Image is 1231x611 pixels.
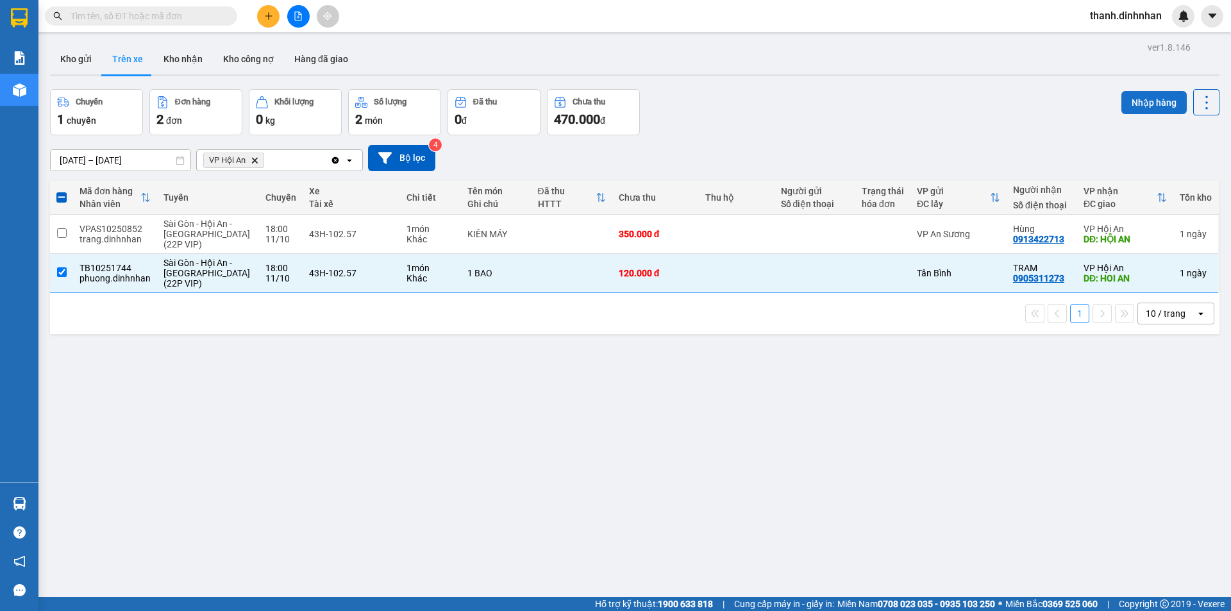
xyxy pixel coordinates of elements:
div: Chưa thu [619,192,692,203]
svg: Clear all [330,155,340,165]
div: 120.000 đ [619,268,692,278]
button: aim [317,5,339,28]
div: Mã đơn hàng [80,186,140,196]
div: hóa đơn [862,199,904,209]
div: Hùng [1013,224,1071,234]
span: 2 [156,112,163,127]
div: Khác [406,234,455,244]
div: DĐ: HOI AN [1084,273,1167,283]
span: Miền Nam [837,597,995,611]
div: Chuyến [265,192,296,203]
div: DĐ: HỘI AN [1084,234,1167,244]
span: thanh.dinhnhan [1080,8,1172,24]
strong: 0708 023 035 - 0935 103 250 [878,599,995,609]
svg: open [344,155,355,165]
div: 0905311273 [1013,273,1064,283]
div: VP nhận [1084,186,1157,196]
span: đ [462,115,467,126]
span: VP Hội An [209,155,246,165]
th: Toggle SortBy [910,181,1007,215]
div: HTTT [538,199,596,209]
input: Selected VP Hội An. [267,154,268,167]
strong: 0369 525 060 [1043,599,1098,609]
span: chuyến [67,115,96,126]
button: Kho gửi [50,44,102,74]
th: Toggle SortBy [73,181,157,215]
div: TB10251744 [80,263,151,273]
div: 1 [1180,229,1212,239]
div: Người nhận [1013,185,1071,195]
span: message [13,584,26,596]
div: Đã thu [473,97,497,106]
button: Kho công nợ [213,44,284,74]
div: Ghi chú [467,199,524,209]
div: Tuyến [163,192,253,203]
button: Chuyến1chuyến [50,89,143,135]
div: ver 1.8.146 [1148,40,1191,54]
span: ⚪️ [998,601,1002,607]
div: 18:00 [265,263,296,273]
img: warehouse-icon [13,497,26,510]
div: 11/10 [265,234,296,244]
div: VP An Sương [917,229,1000,239]
span: đ [600,115,605,126]
div: 1 món [406,263,455,273]
div: trang.dinhnhan [80,234,151,244]
div: 1 [1180,268,1212,278]
div: Số điện thoại [781,199,849,209]
span: Hỗ trợ kỹ thuật: [595,597,713,611]
div: Chi tiết [406,192,455,203]
span: Miền Bắc [1005,597,1098,611]
strong: 1900 633 818 [658,599,713,609]
div: VP Hội An [1084,263,1167,273]
button: Số lượng2món [348,89,441,135]
span: Cung cấp máy in - giấy in: [734,597,834,611]
div: VPAS10250852 [80,224,151,234]
div: 350.000 đ [619,229,692,239]
div: 1 món [406,224,455,234]
div: 0913422713 [1013,234,1064,244]
div: VP Hội An [1084,224,1167,234]
span: search [53,12,62,21]
span: 0 [455,112,462,127]
span: Sài Gòn - Hội An - [GEOGRAPHIC_DATA] (22P VIP) [163,219,250,249]
div: ĐC giao [1084,199,1157,209]
div: phuong.dinhnhan [80,273,151,283]
div: 1 BAO [467,268,524,278]
button: Chưa thu470.000đ [547,89,640,135]
div: Khác [406,273,455,283]
button: caret-down [1201,5,1223,28]
svg: Delete [251,156,258,164]
div: VP gửi [917,186,990,196]
span: VP Hội An, close by backspace [203,153,264,168]
div: 18:00 [265,224,296,234]
span: ngày [1187,229,1207,239]
span: ngày [1187,268,1207,278]
img: logo-vxr [11,8,28,28]
div: Trạng thái [862,186,904,196]
button: Đơn hàng2đơn [149,89,242,135]
div: Tài xế [309,199,394,209]
div: 43H-102.57 [309,268,394,278]
div: Nhân viên [80,199,140,209]
div: 43H-102.57 [309,229,394,239]
button: Nhập hàng [1121,91,1187,114]
span: notification [13,555,26,567]
div: Tồn kho [1180,192,1212,203]
div: Người gửi [781,186,849,196]
button: plus [257,5,280,28]
span: kg [265,115,275,126]
div: Thu hộ [705,192,768,203]
img: icon-new-feature [1178,10,1189,22]
span: đơn [166,115,182,126]
span: plus [264,12,273,21]
img: solution-icon [13,51,26,65]
div: Chưa thu [573,97,605,106]
button: Đã thu0đ [448,89,540,135]
span: món [365,115,383,126]
th: Toggle SortBy [532,181,612,215]
span: | [723,597,724,611]
div: 10 / trang [1146,307,1185,320]
div: TRAM [1013,263,1071,273]
div: Tên món [467,186,524,196]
